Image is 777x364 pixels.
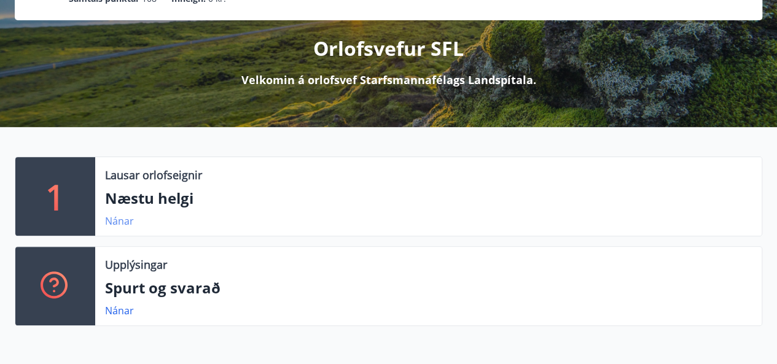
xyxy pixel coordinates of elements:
p: Næstu helgi [105,188,752,209]
p: 1 [45,173,65,220]
p: Velkomin á orlofsvef Starfsmannafélags Landspítala. [241,72,536,88]
a: Nánar [105,214,134,228]
p: Orlofsvefur SFL [313,35,464,62]
p: Lausar orlofseignir [105,167,202,183]
p: Spurt og svarað [105,277,752,298]
p: Upplýsingar [105,257,167,273]
a: Nánar [105,304,134,317]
